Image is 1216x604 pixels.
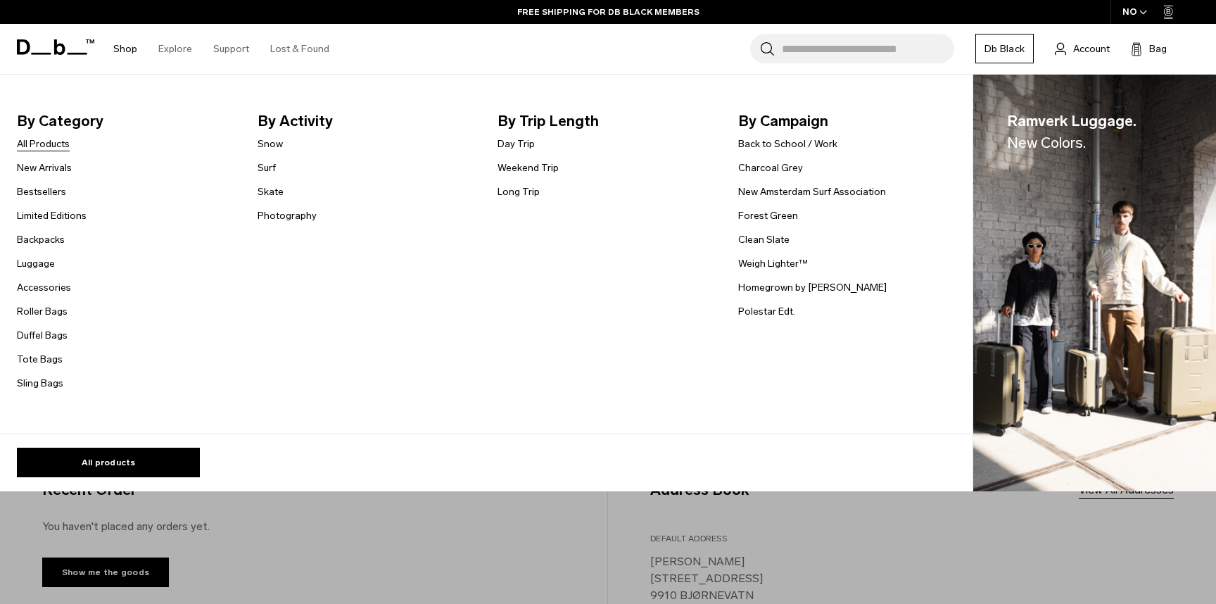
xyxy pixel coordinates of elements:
nav: Main Navigation [103,24,340,74]
a: Day Trip [498,137,535,151]
span: New Colors. [1007,134,1086,151]
a: Support [213,24,249,74]
a: Backpacks [17,232,65,247]
a: Back to School / Work [738,137,837,151]
a: Ramverk Luggage.New Colors. Db [973,75,1216,492]
a: New Arrivals [17,161,72,175]
a: Forest Green [738,208,798,223]
span: Ramverk Luggage. [1007,110,1136,154]
a: FREE SHIPPING FOR DB BLACK MEMBERS [517,6,699,18]
a: Db Black [975,34,1034,63]
a: Photography [258,208,317,223]
a: Duffel Bags [17,328,68,343]
a: Weigh Lighter™ [738,256,808,271]
a: Clean Slate [738,232,790,247]
span: By Category [17,110,235,132]
a: New Amsterdam Surf Association [738,184,886,199]
span: Bag [1149,42,1167,56]
img: Db [973,75,1216,492]
a: Surf [258,161,276,175]
span: By Activity [258,110,476,132]
a: Roller Bags [17,304,68,319]
a: Luggage [17,256,55,271]
button: Bag [1131,40,1167,57]
a: Skate [258,184,284,199]
a: Explore [158,24,192,74]
a: Lost & Found [270,24,329,74]
a: Limited Editions [17,208,87,223]
a: Long Trip [498,184,540,199]
a: Accessories [17,280,71,295]
a: Tote Bags [17,352,63,367]
a: All products [17,448,200,477]
a: Charcoal Grey [738,161,803,175]
a: All Products [17,137,70,151]
a: Polestar Edt. [738,304,795,319]
a: Sling Bags [17,376,63,391]
span: By Trip Length [498,110,716,132]
a: Account [1055,40,1110,57]
a: Homegrown by [PERSON_NAME] [738,280,887,295]
a: Bestsellers [17,184,66,199]
span: Account [1073,42,1110,56]
a: Snow [258,137,283,151]
a: Weekend Trip [498,161,559,175]
a: Shop [113,24,137,74]
span: By Campaign [738,110,956,132]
